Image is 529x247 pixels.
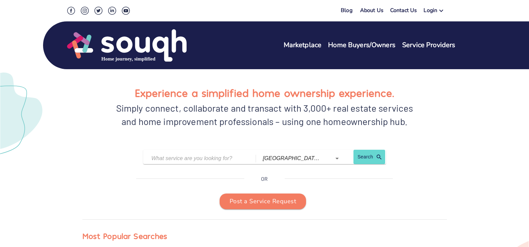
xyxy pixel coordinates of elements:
[135,84,394,101] h1: Experience a simplified home ownership experience.
[263,153,322,163] input: Which city?
[81,7,89,15] img: Instagram Social Icon
[360,7,383,16] a: About Us
[261,175,268,183] p: OR
[122,7,130,15] img: Youtube Social Icon
[230,196,296,207] span: Post a Service Request
[390,7,417,16] a: Contact Us
[152,153,239,163] input: What service are you looking for?
[341,7,352,14] a: Blog
[328,40,395,50] a: Home Buyers/Owners
[424,7,437,16] div: Login
[94,7,102,15] img: Twitter Social Icon
[113,101,417,128] div: Simply connect, collaborate and transact with 3,000+ real estate services and home improvement pr...
[332,154,342,163] button: Open
[108,7,116,15] img: LinkedIn Social Icon
[220,194,306,210] button: Post a Service Request
[284,40,322,50] a: Marketplace
[67,28,187,63] img: Souqh Logo
[82,230,168,242] div: Most Popular Searches
[402,40,456,50] a: Service Providers
[67,7,75,15] img: Facebook Social Icon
